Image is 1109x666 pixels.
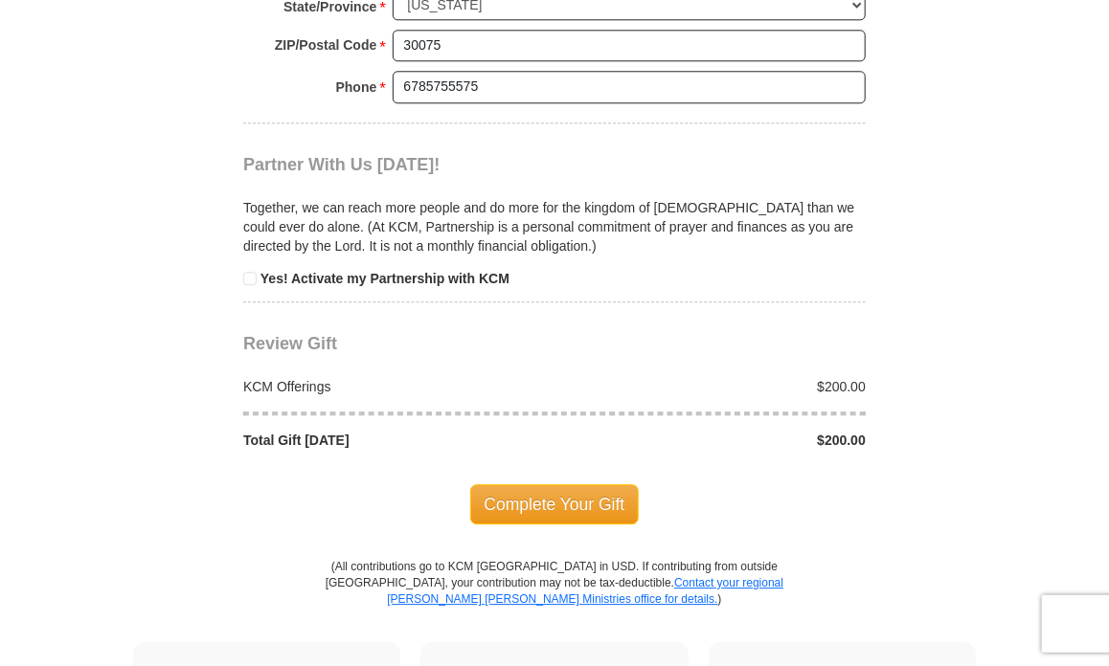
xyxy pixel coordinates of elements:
div: Total Gift [DATE] [234,431,555,450]
strong: ZIP/Postal Code [275,32,377,58]
span: Review Gift [243,334,337,353]
div: KCM Offerings [234,377,555,396]
div: $200.00 [554,431,876,450]
strong: Phone [336,74,377,100]
span: Partner With Us [DATE]! [243,155,441,174]
p: (All contributions go to KCM [GEOGRAPHIC_DATA] in USD. If contributing from outside [GEOGRAPHIC_D... [325,559,784,642]
span: Complete Your Gift [470,484,640,524]
strong: Yes! Activate my Partnership with KCM [260,271,509,286]
div: $200.00 [554,377,876,396]
p: Together, we can reach more people and do more for the kingdom of [DEMOGRAPHIC_DATA] than we coul... [243,198,866,255]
